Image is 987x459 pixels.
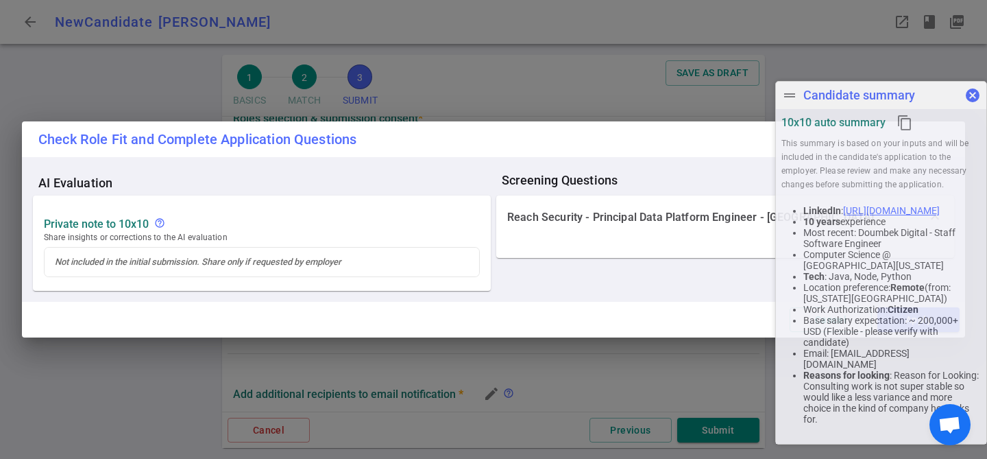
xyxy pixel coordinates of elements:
span: Screening Questions [502,174,960,187]
h2: Check Role Fit and Complete Application Questions [22,121,965,157]
div: Not included in the initial submission. Share only if requested by employer [154,217,171,231]
p: Reach Security - Principal Data Platform Engineer - [GEOGRAPHIC_DATA] [507,211,874,224]
strong: Private Note to 10x10 [44,217,149,231]
div: Reach Security - Principal Data Platform Engineer - [GEOGRAPHIC_DATA] [496,196,954,239]
span: AI Evaluation [38,176,496,190]
span: help_outline [154,217,165,228]
div: Open chat [929,404,971,445]
span: Share insights or corrections to the AI evaluation [44,231,480,244]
